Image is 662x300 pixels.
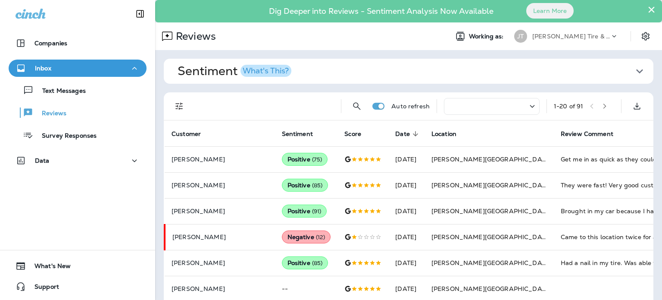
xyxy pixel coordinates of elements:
div: JT [514,30,527,43]
p: Data [35,157,50,164]
span: Score [344,130,372,138]
p: Inbox [35,65,51,72]
span: Date [395,130,421,138]
button: Data [9,152,147,169]
p: Text Messages [34,87,86,95]
button: What's New [9,257,147,275]
p: Companies [34,40,67,47]
p: Survey Responses [33,132,97,140]
p: [PERSON_NAME] [172,182,268,189]
button: Export as CSV [628,98,646,115]
p: [PERSON_NAME] [172,259,268,266]
span: Customer [172,130,212,138]
button: Collapse Sidebar [128,5,152,22]
p: [PERSON_NAME] [172,156,268,163]
button: Learn More [526,3,574,19]
td: [DATE] [388,198,425,224]
span: [PERSON_NAME][GEOGRAPHIC_DATA] [431,207,552,215]
span: Date [395,130,410,138]
button: Survey Responses [9,126,147,144]
span: ( 91 ) [312,208,322,215]
p: [PERSON_NAME] Tire & Auto [532,33,610,40]
span: Review Comment [561,130,613,138]
button: Close [647,3,656,16]
span: Support [26,283,59,294]
span: ( 12 ) [316,234,325,241]
span: Customer [172,130,201,138]
div: Positive [282,153,328,166]
div: What's This? [243,67,289,75]
span: [PERSON_NAME][GEOGRAPHIC_DATA] [431,259,552,267]
button: Filters [171,98,188,115]
td: [DATE] [388,224,425,250]
span: [PERSON_NAME][GEOGRAPHIC_DATA] [431,155,552,163]
div: Positive [282,205,327,218]
span: Sentiment [282,130,324,138]
h1: Sentiment [178,64,291,79]
span: Sentiment [282,130,313,138]
span: Location [431,130,456,138]
p: Reviews [172,30,216,43]
span: ( 75 ) [312,156,322,163]
td: [DATE] [388,172,425,198]
div: Positive [282,179,328,192]
button: Settings [638,28,653,44]
div: 1 - 20 of 91 [554,103,583,110]
p: Auto refresh [391,103,430,110]
span: [PERSON_NAME][GEOGRAPHIC_DATA] [431,181,552,189]
p: [PERSON_NAME] [172,208,268,215]
span: What's New [26,262,71,273]
span: Working as: [469,33,506,40]
button: Search Reviews [348,98,365,115]
button: Support [9,278,147,295]
div: Positive [282,256,328,269]
p: Reviews [33,110,66,118]
span: ( 85 ) [312,182,323,189]
button: Companies [9,35,147,52]
span: ( 85 ) [312,259,323,267]
button: Inbox [9,60,147,77]
button: Text Messages [9,81,147,99]
span: Location [431,130,468,138]
button: Reviews [9,104,147,122]
span: Review Comment [561,130,625,138]
p: [PERSON_NAME] [172,234,268,240]
span: [PERSON_NAME][GEOGRAPHIC_DATA] [431,233,552,241]
span: Score [344,130,361,138]
td: [DATE] [388,146,425,172]
button: SentimentWhat's This? [171,59,660,84]
td: [DATE] [388,250,425,276]
span: [PERSON_NAME][GEOGRAPHIC_DATA] [431,285,552,293]
div: Negative [282,231,331,243]
p: [PERSON_NAME] [172,285,268,292]
button: What's This? [240,65,291,77]
p: Dig Deeper into Reviews - Sentiment Analysis Now Available [244,10,518,13]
